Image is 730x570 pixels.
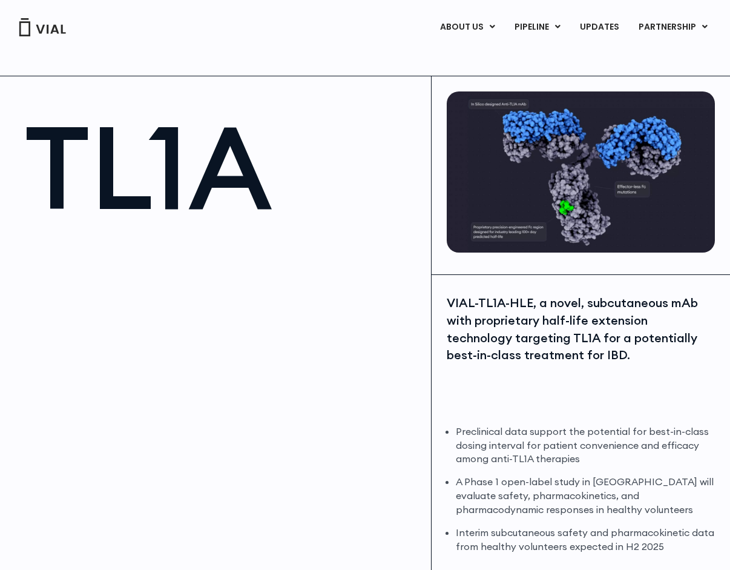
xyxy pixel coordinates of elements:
[447,294,715,363] div: VIAL-TL1A-HLE, a novel, subcutaneous mAb with proprietary half-life extension technology targetin...
[456,475,715,517] li: A Phase 1 open-label study in [GEOGRAPHIC_DATA] will evaluate safety, pharmacokinetics, and pharm...
[447,91,715,253] img: TL1A antibody diagram.
[430,17,504,38] a: ABOUT USMenu Toggle
[24,110,419,225] h1: TL1A
[505,17,570,38] a: PIPELINEMenu Toggle
[456,425,715,466] li: Preclinical data support the potential for best-in-class dosing interval for patient convenience ...
[570,17,628,38] a: UPDATES
[456,526,715,554] li: Interim subcutaneous safety and pharmacokinetic data from healthy volunteers expected in H2 2025
[18,18,67,36] img: Vial Logo
[629,17,717,38] a: PARTNERSHIPMenu Toggle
